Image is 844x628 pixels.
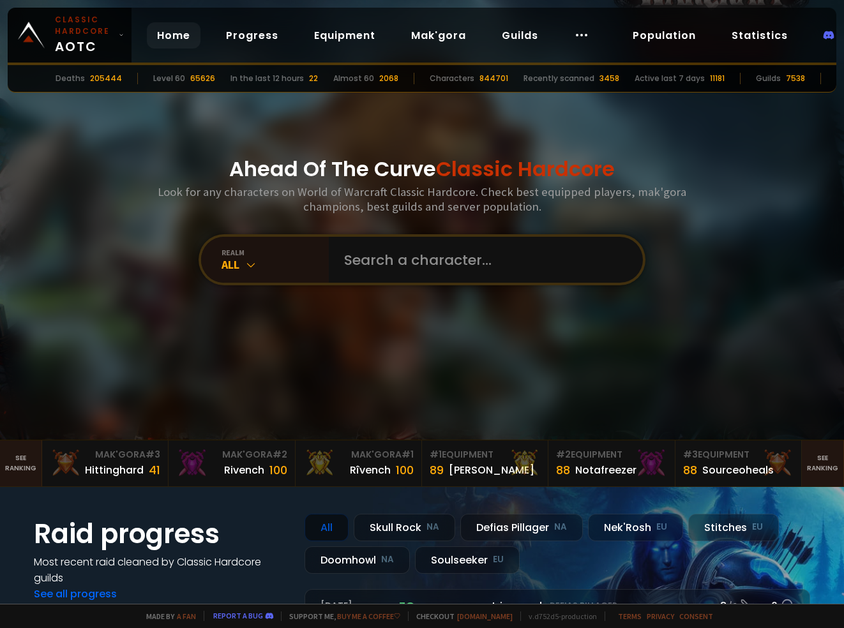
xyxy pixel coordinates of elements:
[710,73,725,84] div: 11181
[333,73,374,84] div: Almost 60
[304,22,386,49] a: Equipment
[281,611,400,621] span: Support me,
[728,600,776,613] span: See details
[524,73,594,84] div: Recently scanned
[802,440,844,486] a: Seeranking
[230,73,304,84] div: In the last 12 hours
[426,521,439,534] small: NA
[493,553,504,566] small: EU
[55,14,114,37] small: Classic Hardcore
[34,587,117,601] a: See all progress
[688,514,779,541] div: Stitches
[635,73,705,84] div: Active last 7 days
[683,448,698,461] span: # 3
[492,22,548,49] a: Guilds
[752,521,763,534] small: EU
[273,448,287,461] span: # 2
[460,514,583,541] div: Defias Pillager
[336,237,628,283] input: Search a character...
[216,22,289,49] a: Progress
[337,611,400,621] a: Buy me a coffee
[675,440,802,486] a: #3Equipment88Sourceoheals
[422,440,548,486] a: #1Equipment89[PERSON_NAME]
[309,73,318,84] div: 22
[721,22,798,49] a: Statistics
[213,611,263,620] a: Report a bug
[169,440,295,486] a: Mak'Gora#2Rivench100
[354,514,455,541] div: Skull Rock
[350,462,391,478] div: Rîvench
[153,184,691,214] h3: Look for any characters on World of Warcraft Classic Hardcore. Check best equipped players, mak'g...
[683,461,697,479] div: 88
[415,546,520,574] div: Soulseeker
[430,448,442,461] span: # 1
[402,448,414,461] span: # 1
[153,73,185,84] div: Level 60
[50,448,160,461] div: Mak'Gora
[56,73,85,84] div: Deaths
[229,154,615,184] h1: Ahead Of The Curve
[679,611,713,621] a: Consent
[610,601,634,614] small: 86.6k
[34,514,289,554] h1: Raid progress
[548,440,675,486] a: #2Equipment88Notafreezer
[786,73,805,84] div: 7538
[430,461,444,479] div: 89
[90,73,122,84] div: 205444
[408,598,494,614] span: Mullitrash
[556,461,570,479] div: 88
[588,514,683,541] div: Nek'Rosh
[190,73,215,84] div: 65626
[618,611,642,621] a: Terms
[466,601,494,614] small: 313.3k
[702,462,774,478] div: Sourceoheals
[520,611,597,621] span: v. d752d5 - production
[176,448,287,461] div: Mak'Gora
[42,440,169,486] a: Mak'Gora#3Hittinghard41
[34,554,289,586] h4: Most recent raid cleaned by Classic Hardcore guilds
[222,248,329,257] div: realm
[622,22,706,49] a: Population
[401,22,476,49] a: Mak'gora
[85,462,144,478] div: Hittinghard
[303,448,414,461] div: Mak'Gora
[224,462,264,478] div: Rivench
[305,514,349,541] div: All
[436,154,615,183] span: Classic Hardcore
[296,440,422,486] a: Mak'Gora#1Rîvench100
[430,448,540,461] div: Equipment
[146,448,160,461] span: # 3
[449,462,534,478] div: [PERSON_NAME]
[656,521,667,534] small: EU
[647,611,674,621] a: Privacy
[320,600,344,613] small: MVP
[457,611,513,621] a: [DOMAIN_NAME]
[305,546,410,574] div: Doomhowl
[177,611,196,621] a: a fan
[556,448,667,461] div: Equipment
[396,461,414,479] div: 100
[554,521,567,534] small: NA
[683,448,794,461] div: Equipment
[147,22,200,49] a: Home
[305,589,810,623] a: [DATE]zgpetri on godDefias Pillager8 /90
[560,598,634,614] span: Clunked
[408,611,513,621] span: Checkout
[381,553,394,566] small: NA
[599,73,619,84] div: 3458
[269,461,287,479] div: 100
[8,8,132,63] a: Classic HardcoreAOTC
[149,461,160,479] div: 41
[55,14,114,56] span: AOTC
[756,73,781,84] div: Guilds
[430,73,474,84] div: Characters
[379,73,398,84] div: 2068
[139,611,196,621] span: Made by
[575,462,637,478] div: Notafreezer
[479,73,508,84] div: 844701
[222,257,329,272] div: All
[556,448,571,461] span: # 2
